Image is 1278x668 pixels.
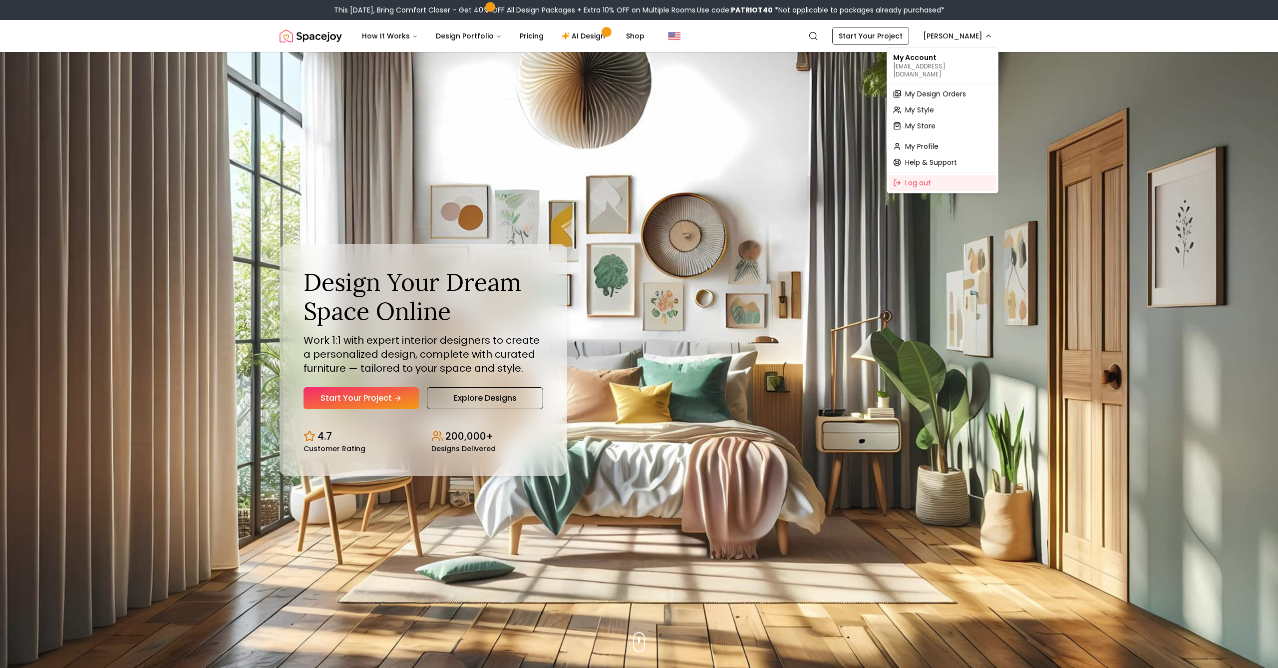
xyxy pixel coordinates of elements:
a: My Profile [889,138,996,154]
span: My Style [905,105,934,115]
span: Log out [905,178,931,188]
div: [PERSON_NAME] [887,47,998,193]
span: My Profile [905,141,939,151]
span: My Store [905,121,936,131]
a: Help & Support [889,154,996,170]
span: My Design Orders [905,89,966,99]
div: My Account [889,49,996,81]
a: My Design Orders [889,86,996,102]
a: My Style [889,102,996,118]
p: [EMAIL_ADDRESS][DOMAIN_NAME] [893,62,992,78]
span: Help & Support [905,157,957,167]
a: My Store [889,118,996,134]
